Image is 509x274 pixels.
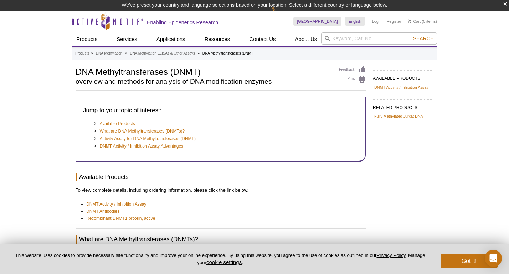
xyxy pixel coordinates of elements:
img: Your Cart [408,19,411,23]
h2: RELATED PRODUCTS [373,99,433,112]
li: » [91,51,93,55]
p: To view complete details, including ordering information, please click the link below. [76,187,366,194]
button: Search [411,35,436,42]
span: Search [413,36,434,41]
a: Login [372,19,382,24]
a: DNMT Antibodies [86,208,119,215]
a: English [345,17,365,26]
button: Got it! [441,254,498,268]
button: cookie settings [206,259,242,265]
h2: Enabling Epigenetics Research [147,19,218,26]
a: What are DNA Methyltransferases (DNMTs)? [100,128,185,135]
a: Fully Methylated Jurkat DNA [374,113,423,119]
h2: overview and methods for analysis of DNA modification enzymes [76,78,332,85]
h3: Jump to your topic of interest: [83,106,358,115]
a: Privacy Policy [376,253,405,258]
h3: Available Products [76,173,366,181]
li: | [384,17,385,26]
img: Change Here [271,5,290,22]
a: Register [386,19,401,24]
h1: DNA Methyltransferases (DNMT) [76,66,332,77]
a: Applications [152,32,190,46]
a: Feedback [339,66,366,74]
a: Services [112,32,142,46]
li: (0 items) [408,17,437,26]
a: DNMT Activity / Inhibition Assay Advantages [100,143,184,150]
a: DNMT Activity / Inhibition Assay [86,201,146,208]
a: Products [75,50,89,57]
a: DNMT Activity / Inhibition Assay [374,84,428,91]
a: [GEOGRAPHIC_DATA] [293,17,341,26]
a: DNA Methylation ELISAs & Other Assays [130,50,195,57]
h2: AVAILABLE PRODUCTS [373,70,433,83]
a: Cart [408,19,421,24]
h3: What are DNA methyltransferases (DNMTs)? [76,235,366,244]
li: DNA Methyltransferases (DNMT) [202,51,254,55]
a: About Us [291,32,322,46]
a: Activity Assay for DNA Methyltransferases (DNMT) [100,135,196,142]
a: Available Products [100,120,135,127]
a: Resources [200,32,235,46]
li: » [198,51,200,55]
a: Print [339,76,366,83]
a: Recombinant DNMT1 protein, active [86,215,155,222]
a: Contact Us [245,32,280,46]
li: » [125,51,127,55]
input: Keyword, Cat. No. [321,32,437,45]
a: DNA Methylation [96,50,122,57]
a: Products [72,32,102,46]
div: Open Intercom Messenger [485,250,502,267]
p: This website uses cookies to provide necessary site functionality and improve your online experie... [11,252,429,266]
